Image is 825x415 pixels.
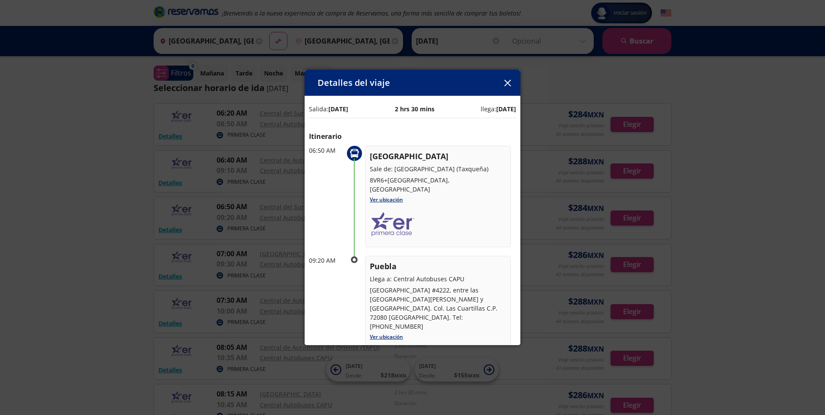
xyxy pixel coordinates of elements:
p: Sale de: [GEOGRAPHIC_DATA] (Taxqueña) [370,164,506,173]
p: llega: [481,104,516,113]
p: Llega a: Central Autobuses CAPU [370,274,506,283]
p: Puebla [370,261,506,272]
a: Ver ubicación [370,196,403,203]
p: Salida: [309,104,348,113]
p: Itinerario [309,131,516,141]
p: 06:50 AM [309,146,343,155]
p: [GEOGRAPHIC_DATA] #4222, entre las [GEOGRAPHIC_DATA][PERSON_NAME] y [GEOGRAPHIC_DATA]. Col. Las C... [370,286,506,331]
p: 8VR6+[GEOGRAPHIC_DATA], [GEOGRAPHIC_DATA] [370,176,506,194]
p: Detalles del viaje [318,76,390,89]
a: Ver ubicación [370,333,403,340]
p: 2 hrs 30 mins [395,104,435,113]
p: 09:20 AM [309,256,343,265]
img: LOGO_-_ER_PRIMERA_CLASE.png [370,207,416,242]
b: [DATE] [496,105,516,113]
b: [DATE] [328,105,348,113]
p: [GEOGRAPHIC_DATA] [370,151,506,162]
